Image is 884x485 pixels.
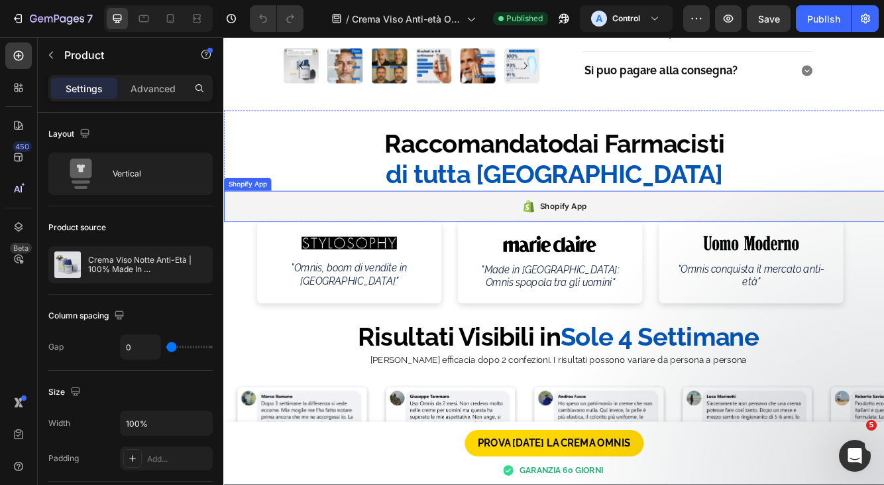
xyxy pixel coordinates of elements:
[299,272,486,303] p: "Made in [GEOGRAPHIC_DATA]: Omnis spopola tra gli uomini"
[541,271,728,303] p: "Omnis conquista il mercato anti-età"
[408,111,602,147] span: dai Farmacisti
[839,440,871,472] iframe: Intercom live chat
[113,159,193,189] div: Vertical
[195,147,600,183] span: di tutta [GEOGRAPHIC_DATA]
[352,12,461,26] span: Crema Viso Anti-età Omnis | Made in [GEOGRAPHIC_DATA] 🇮🇹 | 55 | LP.CV.55+
[866,420,877,431] span: 5
[346,12,349,26] span: /
[48,383,83,401] div: Size
[612,12,640,25] h3: Control
[48,452,79,464] div: Padding
[147,453,209,465] div: Add...
[3,171,54,183] div: Shopify App
[64,47,177,63] p: Product
[250,5,304,32] div: Undo/Redo
[131,82,176,96] p: Advanced
[577,240,691,257] img: gempages_491166728353481762-5588d1f3-9490-4dbd-bb1f-ffb2fa432a87.webp
[10,243,32,253] div: Beta
[758,13,780,25] span: Save
[580,5,673,32] button: AControl
[121,411,212,435] input: Auto
[380,196,437,212] div: Shopify App
[48,307,127,325] div: Column spacing
[796,5,852,32] button: Publish
[506,13,543,25] span: Published
[66,82,103,96] p: Settings
[223,37,884,485] iframe: Design area
[93,240,207,255] img: gempages_491166728353481762-1f64c0fd-6a70-4f6c-a1f4-9f6d5b3c6508.webp
[11,382,794,395] p: [PERSON_NAME] efficacia dopo 2 confezioni. I risultati possono variare da persona a persona
[40,222,262,320] div: Background Image
[807,12,840,26] div: Publish
[48,341,64,353] div: Gap
[5,5,99,32] button: 7
[48,417,70,429] div: Width
[747,5,791,32] button: Save
[87,11,93,27] p: 7
[596,12,602,25] p: A
[57,270,245,301] p: "Omnis, boom di vendite in [GEOGRAPHIC_DATA]"
[335,238,449,261] img: gempages_491166728353481762-54d0d2f9-31cc-4b8b-9b46-66219774ac3b.svg
[88,255,207,274] p: Crema Viso Notte Anti-Età | 100% Made In [GEOGRAPHIC_DATA] 🇮🇹
[406,343,644,379] span: Sole 4 Settimane
[13,141,32,152] div: 450
[10,342,795,381] h2: Risultati Visibili in
[54,251,81,278] img: product feature img
[524,222,746,320] div: Background Image
[48,125,93,143] div: Layout
[121,335,160,359] input: Auto
[48,222,106,234] div: Product source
